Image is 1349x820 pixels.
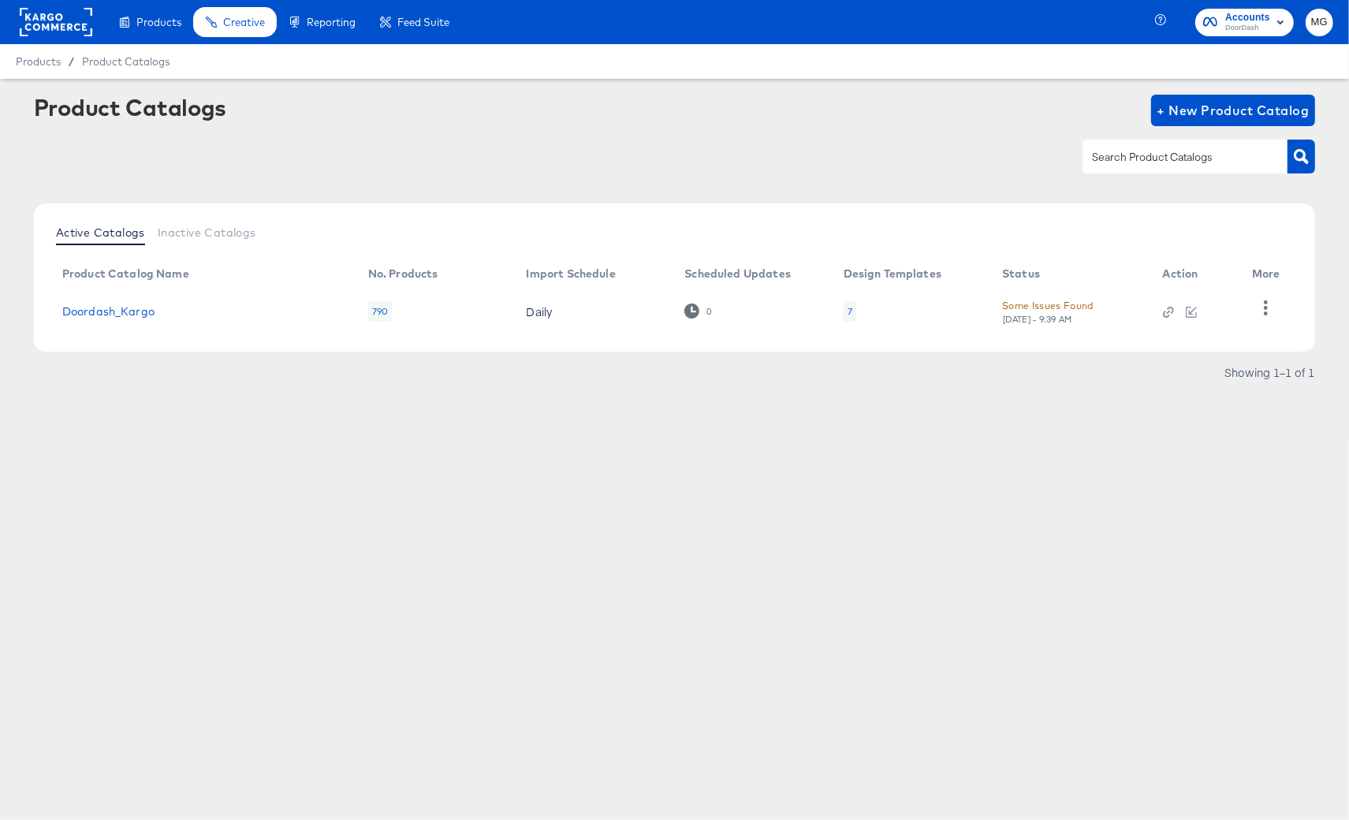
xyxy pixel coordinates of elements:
div: 0 [706,306,713,317]
div: [DATE] - 9:39 AM [1002,314,1073,325]
div: Design Templates [844,267,941,280]
div: Some Issues Found [1002,297,1094,314]
button: AccountsDoorDash [1195,9,1294,36]
div: No. Products [368,267,438,280]
span: DoorDash [1225,22,1270,35]
th: Status [989,262,1150,287]
button: + New Product Catalog [1151,95,1316,126]
button: Some Issues Found[DATE] - 9:39 AM [1002,297,1094,325]
div: 790 [368,301,392,322]
td: Daily [514,287,673,336]
span: + New Product Catalog [1157,99,1310,121]
a: Product Catalogs [82,55,170,68]
span: Accounts [1225,9,1270,26]
th: More [1239,262,1299,287]
a: Doordash_Kargo [62,305,155,318]
div: Product Catalogs [34,95,226,120]
span: Inactive Catalogs [158,226,256,239]
div: Import Schedule [527,267,616,280]
span: Reporting [307,16,356,28]
span: / [61,55,82,68]
span: Creative [223,16,265,28]
div: 7 [848,305,852,318]
th: Action [1150,262,1240,287]
div: 7 [844,301,856,322]
div: Showing 1–1 of 1 [1224,367,1315,378]
button: MG [1306,9,1333,36]
span: Active Catalogs [56,226,145,239]
div: Product Catalog Name [62,267,189,280]
span: MG [1312,13,1327,32]
span: Products [136,16,181,28]
span: Products [16,55,61,68]
div: Scheduled Updates [684,267,791,280]
div: 0 [684,304,712,319]
span: Feed Suite [397,16,449,28]
input: Search Product Catalogs [1089,148,1257,166]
